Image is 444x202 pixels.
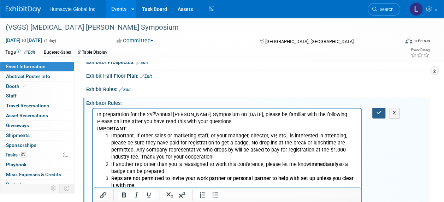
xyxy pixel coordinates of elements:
[6,172,61,177] span: Misc. Expenses & Credits
[4,102,264,109] p: Currently 71. Registration continues to increase between now and [DATE]. The agenda is attached.
[49,6,95,12] span: Humacyte Global Inc
[368,37,430,47] div: Event Format
[4,3,264,17] p: In preparation for the 29 Annual [PERSON_NAME] Symposium on [DATE], please be familiar with the f...
[3,21,393,34] div: (VSGS) [MEDICAL_DATA] [PERSON_NAME] Symposium
[197,190,209,200] button: Numbered list
[18,24,264,52] li: Important: If other sales or marketing staff, or your manager, director, VP, etc., is interested ...
[6,182,22,187] span: Budget
[0,72,74,81] a: Abstract Poster Info
[86,98,430,107] div: Exhibitor Rules:
[60,184,74,193] td: Toggle Event Tabs
[143,190,155,200] button: Underline
[4,159,264,166] p: The [GEOGRAPHIC_DATA]
[0,160,74,170] a: Playbook
[0,150,74,160] a: Tasks0%
[97,190,109,200] button: Insert/edit link
[5,37,42,43] span: [DATE] [DATE]
[4,187,264,201] p: Please contact [PERSON_NAME], Director of Audio Visual, to order and pay for electrical needs: [P...
[114,37,156,44] button: Committed
[4,17,35,23] u: IMPORTANT:
[368,3,400,16] a: Search
[0,111,74,120] a: Asset Reservations
[130,190,142,200] button: Italic
[0,82,74,91] a: Booth
[76,49,109,56] div: 6' Table Display
[5,152,27,158] span: Tasks
[409,2,423,16] img: Linda Hamilton
[18,81,264,88] li: The reassigned rep should also be familiar with all the details in this email.
[60,2,63,7] sup: th
[6,6,41,13] img: ExhibitDay
[410,48,430,52] div: Event Rating
[6,83,28,89] span: Booth
[0,91,74,101] a: Staff
[4,180,28,186] b: Electricity:
[0,180,74,189] a: Budget
[6,132,30,138] span: Shipments
[19,152,27,158] span: 0%
[47,184,60,193] td: Personalize Event Tab Strip
[0,62,74,71] a: Event Information
[43,38,56,43] span: (1 day)
[6,73,50,79] span: Abstract Poster Info
[118,190,130,200] button: Bold
[389,108,400,118] button: X
[0,170,74,179] a: Misc. Expenses & Credits
[209,190,221,200] button: Bullet list
[119,87,131,92] a: Edit
[405,38,412,43] img: Format-Inperson.png
[0,121,74,130] a: Giveaways
[4,166,264,173] p: [STREET_ADDRESS][PERSON_NAME]
[20,37,27,43] span: to
[217,53,245,59] b: immediately
[6,103,49,108] span: Travel Reservations
[6,162,26,167] span: Playbook
[4,117,26,123] b: Shipping:
[164,190,176,200] button: Subscript
[4,123,264,137] p: It is the exhibitor’s responsibility to work directly with hotel staff in collecting boxes upon a...
[6,123,29,128] span: Giveaways
[18,67,261,80] b: Reps are not permitted to invite your work partner or personal partner to help with set up unless...
[377,7,393,12] span: Search
[6,113,48,118] span: Asset Reservations
[86,84,430,93] div: Exhibit Rules:
[5,48,35,57] td: Tags
[0,131,74,140] a: Shipments
[265,39,354,44] span: [GEOGRAPHIC_DATA], [GEOGRAPHIC_DATA]
[4,95,34,101] b: Registration:
[23,84,26,88] i: Booth reservation complete
[6,142,36,148] span: Sponsorships
[18,88,264,95] li: The USC Office of CME assigns display locations. No switching locations, even if you get there ea...
[140,74,152,79] a: Edit
[413,38,430,43] div: In-Person
[6,93,17,99] span: Staff
[4,137,264,144] p: It would be unfortunate if boxes were lost. If you must ship, address your boxes as follows:
[24,50,35,55] a: Edit
[42,49,73,56] div: Bugeted-Sales
[86,71,430,80] div: Exhibit Hall Floor Plan:
[0,101,74,111] a: Travel Reservations
[4,152,264,159] p: [PERSON_NAME]
[18,53,264,67] li: If another rep other than you is reassigned to work this conference, please let me know so a badg...
[0,141,74,150] a: Sponsorships
[136,60,148,65] a: Edit
[6,64,46,69] span: Event Information
[176,190,188,200] button: Superscript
